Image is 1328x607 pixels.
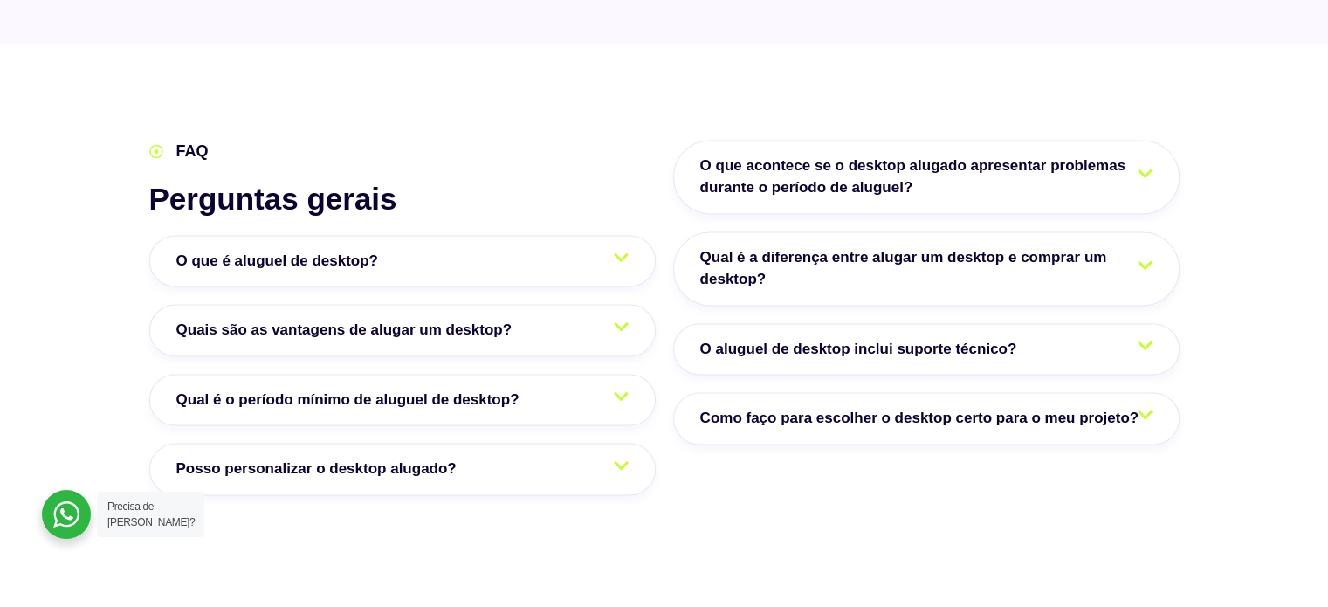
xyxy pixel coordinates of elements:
[149,304,656,356] a: Quais são as vantagens de alugar um desktop?
[176,389,528,411] span: Qual é o período mínimo de aluguel de desktop?
[107,500,195,528] span: Precisa de [PERSON_NAME]?
[176,250,387,272] span: O que é aluguel de desktop?
[1015,384,1328,607] div: Widget de chat
[673,323,1180,376] a: O aluguel de desktop inclui suporte técnico?
[149,443,656,495] a: Posso personalizar o desktop alugado?
[176,319,521,341] span: Quais são as vantagens de alugar um desktop?
[700,155,1153,199] span: O que acontece se o desktop alugado apresentar problemas durante o período de aluguel?
[1015,384,1328,607] iframe: Chat Widget
[673,392,1180,445] a: Como faço para escolher o desktop certo para o meu projeto?
[149,181,656,217] h2: Perguntas gerais
[172,140,209,163] span: FAQ
[700,246,1153,291] span: Qual é a diferença entre alugar um desktop e comprar um desktop?
[149,235,656,287] a: O que é aluguel de desktop?
[700,338,1026,361] span: O aluguel de desktop inclui suporte técnico?
[149,374,656,426] a: Qual é o período mínimo de aluguel de desktop?
[176,458,465,480] span: Posso personalizar o desktop alugado?
[700,407,1148,430] span: Como faço para escolher o desktop certo para o meu projeto?
[673,140,1180,214] a: O que acontece se o desktop alugado apresentar problemas durante o período de aluguel?
[673,231,1180,306] a: Qual é a diferença entre alugar um desktop e comprar um desktop?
